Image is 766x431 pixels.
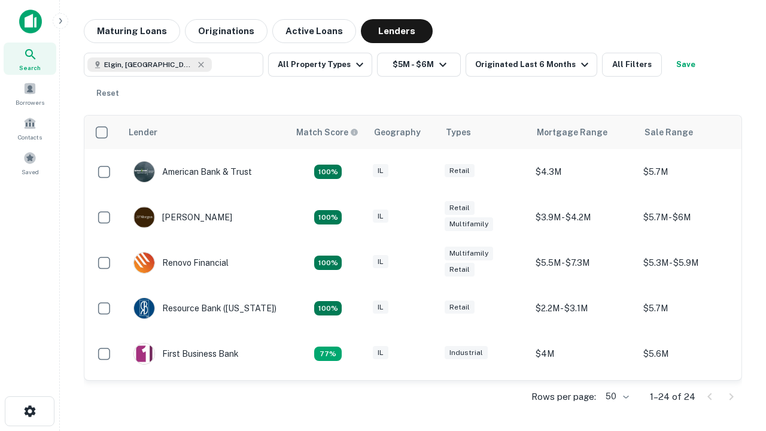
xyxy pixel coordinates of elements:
div: IL [373,301,388,314]
td: $5.6M [637,331,745,377]
td: $3.9M - $4.2M [530,195,637,240]
a: Saved [4,147,56,179]
div: Multifamily [445,247,493,260]
div: Types [446,125,471,139]
td: $3.1M [530,377,637,422]
button: All Property Types [268,53,372,77]
button: Maturing Loans [84,19,180,43]
button: Active Loans [272,19,356,43]
td: $5.7M [637,286,745,331]
a: Borrowers [4,77,56,110]
button: Save your search to get updates of matches that match your search criteria. [667,53,705,77]
td: $5.7M - $6M [637,195,745,240]
div: Resource Bank ([US_STATE]) [133,298,276,319]
div: Matching Properties: 4, hasApolloMatch: undefined [314,301,342,315]
span: Contacts [18,132,42,142]
div: IL [373,346,388,360]
td: $5.1M [637,377,745,422]
img: picture [134,207,154,227]
button: Originations [185,19,268,43]
td: $5.3M - $5.9M [637,240,745,286]
div: Mortgage Range [537,125,607,139]
a: Contacts [4,112,56,144]
th: Mortgage Range [530,116,637,149]
td: $5.5M - $7.3M [530,240,637,286]
span: Borrowers [16,98,44,107]
div: Matching Properties: 4, hasApolloMatch: undefined [314,256,342,270]
div: [PERSON_NAME] [133,207,232,228]
p: Rows per page: [531,390,596,404]
button: All Filters [602,53,662,77]
span: Elgin, [GEOGRAPHIC_DATA], [GEOGRAPHIC_DATA] [104,59,194,70]
button: Reset [89,81,127,105]
div: IL [373,255,388,269]
th: Types [439,116,530,149]
div: IL [373,210,388,223]
img: picture [134,344,154,364]
button: $5M - $6M [377,53,461,77]
div: Multifamily [445,217,493,231]
img: capitalize-icon.png [19,10,42,34]
span: Saved [22,167,39,177]
img: picture [134,298,154,318]
td: $4.3M [530,149,637,195]
div: Matching Properties: 3, hasApolloMatch: undefined [314,347,342,361]
a: Search [4,43,56,75]
button: Originated Last 6 Months [466,53,597,77]
div: Originated Last 6 Months [475,57,592,72]
div: Retail [445,263,475,277]
td: $5.7M [637,149,745,195]
div: 50 [601,388,631,405]
div: Matching Properties: 7, hasApolloMatch: undefined [314,165,342,179]
p: 1–24 of 24 [650,390,695,404]
div: Retail [445,164,475,178]
div: Matching Properties: 4, hasApolloMatch: undefined [314,210,342,224]
th: Capitalize uses an advanced AI algorithm to match your search with the best lender. The match sco... [289,116,367,149]
img: picture [134,253,154,273]
span: Search [19,63,41,72]
td: $4M [530,331,637,377]
div: Sale Range [645,125,693,139]
div: Retail [445,301,475,314]
th: Lender [121,116,289,149]
div: Renovo Financial [133,252,229,274]
div: Industrial [445,346,488,360]
img: picture [134,162,154,182]
div: Lender [129,125,157,139]
div: Geography [374,125,421,139]
div: Capitalize uses an advanced AI algorithm to match your search with the best lender. The match sco... [296,126,358,139]
iframe: Chat Widget [706,297,766,354]
div: First Business Bank [133,343,239,365]
div: Retail [445,201,475,215]
th: Geography [367,116,439,149]
div: American Bank & Trust [133,161,252,183]
button: Lenders [361,19,433,43]
div: IL [373,164,388,178]
th: Sale Range [637,116,745,149]
h6: Match Score [296,126,356,139]
td: $2.2M - $3.1M [530,286,637,331]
